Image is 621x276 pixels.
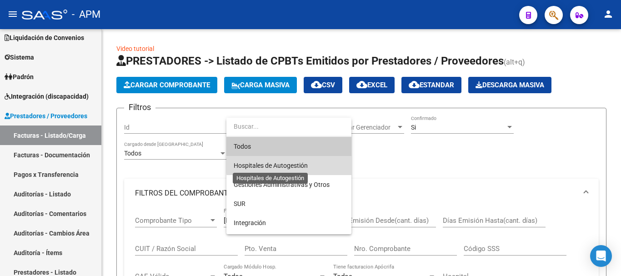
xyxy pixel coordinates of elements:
div: Open Intercom Messenger [590,245,612,267]
input: dropdown search [226,117,351,136]
span: SUR [234,200,245,207]
span: Integración [234,219,266,226]
span: Todos [234,137,344,156]
span: Hospitales de Autogestión [234,162,308,169]
span: Gestiones Administrativas y Otros [234,181,330,188]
